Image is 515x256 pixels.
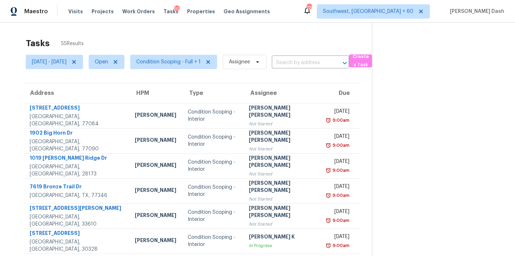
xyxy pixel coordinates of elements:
span: Maestro [24,8,48,15]
div: Not Started [249,145,317,153]
span: Condition Scoping - Full + 1 [136,58,201,66]
span: Work Orders [122,8,155,15]
div: [DATE] [328,208,349,217]
div: Condition Scoping - Interior [188,108,237,123]
div: 9:00am [331,217,349,224]
div: [PERSON_NAME] [135,136,176,145]
div: Condition Scoping - Interior [188,159,237,173]
div: [DATE] [328,233,349,242]
button: Open [340,58,350,68]
input: Search by address [272,57,329,68]
div: [STREET_ADDRESS] [30,104,123,113]
div: [PERSON_NAME] [135,161,176,170]
div: Not Started [249,195,317,203]
img: Overdue Alarm Icon [325,167,331,174]
div: [GEOGRAPHIC_DATA], [GEOGRAPHIC_DATA], 77084 [30,113,123,127]
div: [PERSON_NAME] [PERSON_NAME] [249,179,317,195]
span: Southwest, [GEOGRAPHIC_DATA] + 60 [323,8,413,15]
div: [GEOGRAPHIC_DATA], [GEOGRAPHIC_DATA], 33610 [30,213,123,228]
div: 1019 [PERSON_NAME] Ridge Dr [30,154,123,163]
span: [PERSON_NAME] Dash [447,8,504,15]
div: [STREET_ADDRESS] [30,230,123,238]
div: [GEOGRAPHIC_DATA], [GEOGRAPHIC_DATA], 77090 [30,138,123,153]
th: HPM [129,83,182,103]
div: [PERSON_NAME] K [249,233,317,242]
div: Condition Scoping - Interior [188,234,237,248]
span: Geo Assignments [224,8,270,15]
div: [GEOGRAPHIC_DATA], TX, 77346 [30,192,123,199]
img: Overdue Alarm Icon [325,217,331,224]
h2: Tasks [26,40,50,47]
span: Create a Task [353,53,368,69]
div: Not Started [249,221,317,228]
th: Due [322,83,360,103]
div: [PERSON_NAME] [PERSON_NAME] [249,129,317,145]
span: Properties [187,8,215,15]
div: 9:00am [331,117,349,124]
img: Overdue Alarm Icon [325,117,331,124]
div: [PERSON_NAME] [PERSON_NAME] [249,104,317,120]
div: [DATE] [328,158,349,167]
div: [PERSON_NAME] [PERSON_NAME] [249,154,317,170]
div: 10 [174,5,180,13]
th: Assignee [243,83,322,103]
span: 55 Results [61,40,84,47]
span: Assignee [229,58,250,66]
div: 9:00am [331,142,349,149]
div: Not Started [249,120,317,127]
div: [DATE] [328,108,349,117]
div: [GEOGRAPHIC_DATA], [GEOGRAPHIC_DATA], 30328 [30,238,123,253]
th: Address [23,83,129,103]
div: [DATE] [328,133,349,142]
div: Not Started [249,170,317,178]
div: 725 [306,4,312,11]
th: Type [182,83,243,103]
div: 1902 Big Horn Dr [30,129,123,138]
div: [STREET_ADDRESS][PERSON_NAME] [30,204,123,213]
div: [DATE] [328,183,349,192]
button: Create a Task [349,54,372,67]
div: [PERSON_NAME] [135,111,176,120]
span: Tasks [163,9,178,14]
div: Condition Scoping - Interior [188,209,237,223]
div: Condition Scoping - Interior [188,184,237,198]
div: [GEOGRAPHIC_DATA], [GEOGRAPHIC_DATA], 28173 [30,163,123,178]
span: [DATE] - [DATE] [32,58,67,66]
div: [PERSON_NAME] [135,187,176,195]
div: [PERSON_NAME] [135,212,176,221]
div: 7619 Bronze Trail Dr [30,183,123,192]
div: Condition Scoping - Interior [188,134,237,148]
span: Visits [68,8,83,15]
img: Overdue Alarm Icon [325,242,331,249]
div: [PERSON_NAME] [PERSON_NAME] [249,204,317,221]
span: Projects [92,8,114,15]
div: 9:00am [331,167,349,174]
div: 9:00am [331,192,349,199]
img: Overdue Alarm Icon [325,192,331,199]
img: Overdue Alarm Icon [325,142,331,149]
div: In Progress [249,242,317,249]
div: 9:00am [331,242,349,249]
span: Open [95,58,108,66]
div: [PERSON_NAME] [135,237,176,246]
